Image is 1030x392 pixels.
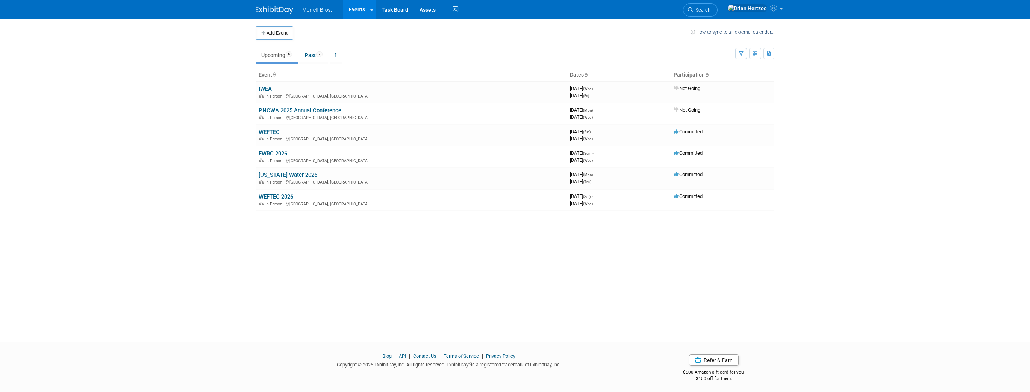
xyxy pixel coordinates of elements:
span: [DATE] [570,201,593,206]
span: (Thu) [583,180,591,184]
span: In-Person [265,115,285,120]
span: (Sat) [583,194,591,199]
span: 6 [286,51,292,57]
img: In-Person Event [259,137,264,140]
div: [GEOGRAPHIC_DATA], [GEOGRAPHIC_DATA] [259,201,564,207]
span: | [393,353,398,359]
a: Sort by Start Date [584,72,588,78]
div: [GEOGRAPHIC_DATA], [GEOGRAPHIC_DATA] [259,114,564,120]
a: FWRC 2026 [259,150,287,157]
span: (Wed) [583,137,593,141]
span: Merrell Bros. [302,7,332,13]
img: In-Person Event [259,115,264,119]
span: In-Person [265,180,285,185]
span: (Wed) [583,158,593,163]
span: (Sun) [583,151,591,155]
img: In-Person Event [259,202,264,205]
span: [DATE] [570,86,595,91]
span: [DATE] [570,193,593,199]
span: [DATE] [570,107,595,113]
span: In-Person [265,158,285,163]
span: Not Going [674,107,700,113]
a: WEFTEC 2026 [259,193,293,200]
a: Sort by Participation Type [705,72,709,78]
span: Committed [674,129,703,134]
div: [GEOGRAPHIC_DATA], [GEOGRAPHIC_DATA] [259,157,564,163]
span: In-Person [265,137,285,142]
img: ExhibitDay [256,6,293,14]
a: Contact Us [413,353,436,359]
img: In-Person Event [259,180,264,184]
span: In-Person [265,94,285,99]
img: In-Person Event [259,158,264,162]
img: Brian Hertzog [727,4,767,12]
a: Refer & Earn [689,354,739,366]
span: Not Going [674,86,700,91]
a: Sort by Event Name [272,72,276,78]
span: (Wed) [583,202,593,206]
a: IWEA [259,86,272,92]
span: (Sat) [583,130,591,134]
a: Search [683,3,718,17]
a: PNCWA 2025 Annual Conference [259,107,341,114]
span: Committed [674,193,703,199]
span: Search [693,7,710,13]
a: Upcoming6 [256,48,298,62]
span: - [594,172,595,177]
span: (Wed) [583,115,593,119]
a: Blog [382,353,392,359]
a: API [399,353,406,359]
span: - [592,129,593,134]
a: Privacy Policy [486,353,515,359]
a: How to sync to an external calendar... [691,29,774,35]
span: 7 [316,51,323,57]
span: [DATE] [570,157,593,163]
span: In-Person [265,202,285,207]
span: (Wed) [583,87,593,91]
span: [DATE] [570,114,593,120]
th: Event [256,69,567,81]
span: Committed [674,172,703,177]
span: [DATE] [570,179,591,184]
span: [DATE] [570,150,594,156]
span: - [592,193,593,199]
th: Participation [671,69,774,81]
div: Copyright © 2025 ExhibitDay, Inc. All rights reserved. ExhibitDay is a registered trademark of Ex... [256,360,642,368]
a: Past7 [299,48,328,62]
span: Committed [674,150,703,156]
div: [GEOGRAPHIC_DATA], [GEOGRAPHIC_DATA] [259,179,564,185]
span: [DATE] [570,172,595,177]
span: | [438,353,442,359]
span: [DATE] [570,129,593,134]
sup: ® [468,362,471,366]
span: (Mon) [583,108,593,112]
span: [DATE] [570,93,589,98]
span: - [592,150,594,156]
div: $500 Amazon gift card for you, [653,364,775,381]
span: | [480,353,485,359]
a: [US_STATE] Water 2026 [259,172,317,178]
div: [GEOGRAPHIC_DATA], [GEOGRAPHIC_DATA] [259,93,564,99]
a: Terms of Service [444,353,479,359]
div: [GEOGRAPHIC_DATA], [GEOGRAPHIC_DATA] [259,136,564,142]
th: Dates [567,69,671,81]
span: - [594,107,595,113]
a: WEFTEC [259,129,280,136]
span: [DATE] [570,136,593,141]
span: | [407,353,412,359]
span: - [594,86,595,91]
div: $150 off for them. [653,375,775,382]
span: (Mon) [583,173,593,177]
span: (Fri) [583,94,589,98]
button: Add Event [256,26,293,40]
img: In-Person Event [259,94,264,98]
